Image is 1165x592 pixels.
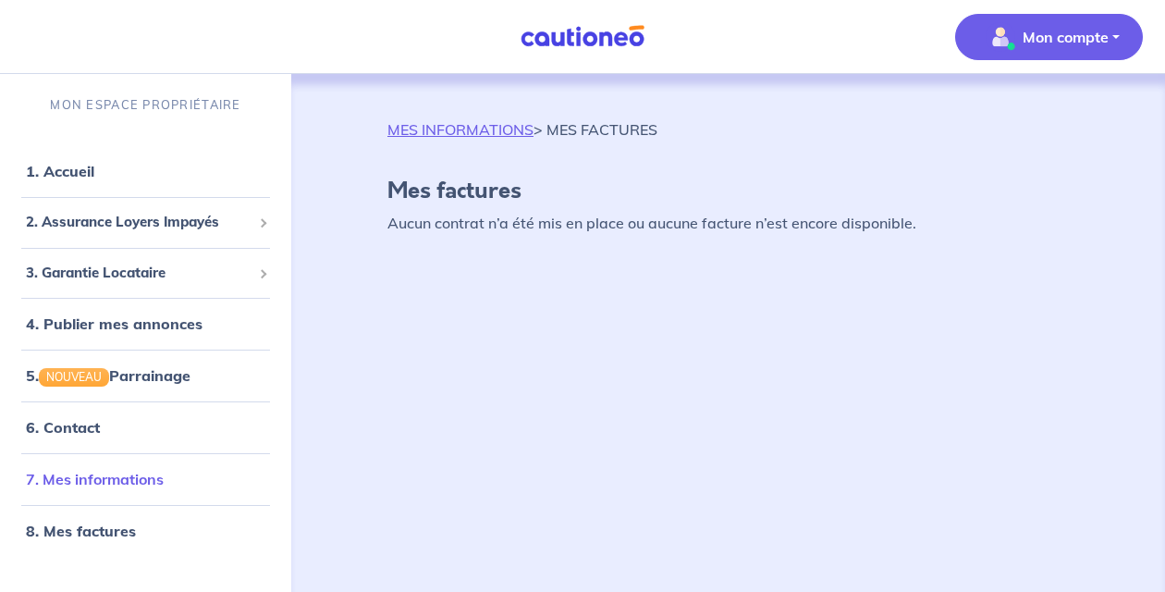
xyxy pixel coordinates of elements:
[387,120,533,139] a: MES INFORMATIONS
[7,409,284,446] div: 6. Contact
[26,470,164,488] a: 7. Mes informations
[955,14,1143,60] button: illu_account_valid_menu.svgMon compte
[26,263,251,284] span: 3. Garantie Locataire
[26,314,202,333] a: 4. Publier mes annonces
[26,162,94,180] a: 1. Accueil
[7,204,284,240] div: 2. Assurance Loyers Impayés
[387,212,1069,234] p: Aucun contrat n’a été mis en place ou aucune facture n’est encore disponible.
[513,25,652,48] img: Cautioneo
[7,305,284,342] div: 4. Publier mes annonces
[26,418,100,437] a: 6. Contact
[7,357,284,394] div: 5.NOUVEAUParrainage
[26,366,190,385] a: 5.NOUVEAUParrainage
[1023,26,1109,48] p: Mon compte
[387,178,1069,204] h4: Mes factures
[7,461,284,498] div: 7. Mes informations
[7,153,284,190] div: 1. Accueil
[26,212,251,233] span: 2. Assurance Loyers Impayés
[7,255,284,291] div: 3. Garantie Locataire
[26,522,136,540] a: 8. Mes factures
[387,118,657,141] p: > MES FACTURES
[7,512,284,549] div: 8. Mes factures
[50,96,240,114] p: MON ESPACE PROPRIÉTAIRE
[986,22,1015,52] img: illu_account_valid_menu.svg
